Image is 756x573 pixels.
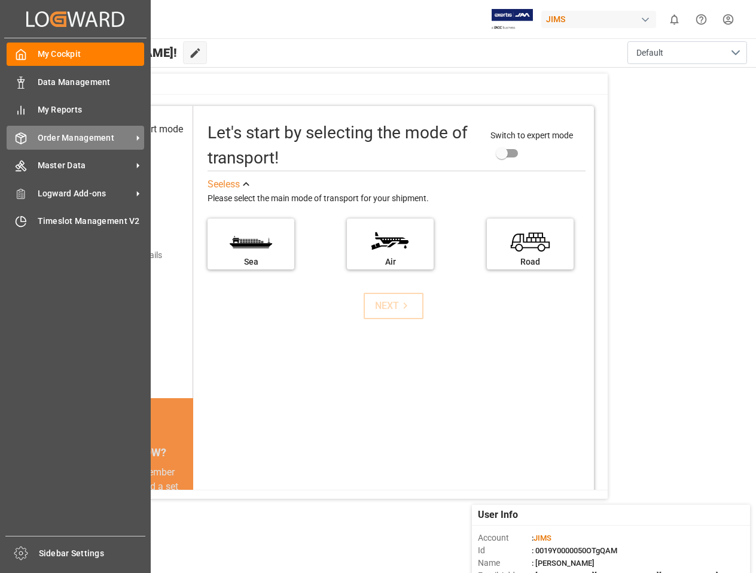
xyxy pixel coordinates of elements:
span: Sidebar Settings [39,547,146,560]
div: Let's start by selecting the mode of transport! [208,120,478,171]
span: Logward Add-ons [38,187,132,200]
div: Air [353,256,428,268]
img: Exertis%20JAM%20-%20Email%20Logo.jpg_1722504956.jpg [492,9,533,30]
span: Order Management [38,132,132,144]
button: Help Center [688,6,715,33]
div: JIMS [541,11,656,28]
span: : 0019Y0000050OTgQAM [532,546,617,555]
span: My Cockpit [38,48,145,60]
button: open menu [627,41,747,64]
span: Switch to expert mode [490,131,573,140]
span: Default [636,47,663,59]
span: Master Data [38,159,132,172]
a: My Cockpit [7,43,144,66]
div: NEXT [375,299,411,313]
span: My Reports [38,104,145,116]
span: Timeslot Management V2 [38,215,145,228]
span: Data Management [38,76,145,89]
a: Data Management [7,70,144,93]
div: Road [493,256,568,268]
button: NEXT [364,293,423,319]
span: JIMS [534,533,551,542]
span: : [PERSON_NAME] [532,559,595,568]
div: Please select the main mode of transport for your shipment. [208,192,586,206]
a: My Reports [7,98,144,122]
a: Timeslot Management V2 [7,210,144,233]
span: Account [478,532,532,544]
span: Id [478,544,532,557]
span: User Info [478,508,518,522]
button: show 0 new notifications [661,6,688,33]
div: Sea [214,256,288,268]
button: JIMS [541,8,661,31]
div: See less [208,177,240,192]
span: : [532,533,551,542]
span: Name [478,557,532,569]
